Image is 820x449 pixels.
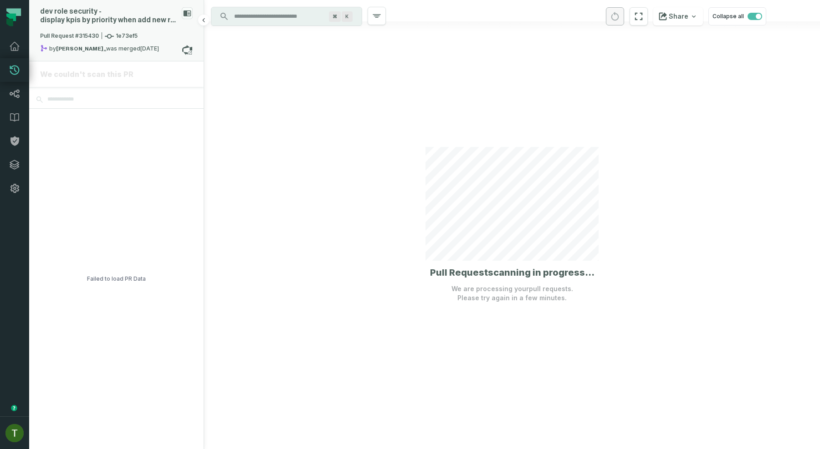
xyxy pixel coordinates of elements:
[87,109,146,449] div: Failed to load PR Data
[451,284,573,303] p: We are processing your pull requests . Please try again in a few minutes.
[40,32,138,41] span: Pull Request #315430 1e73ef5
[40,69,193,80] div: We couldn't scan this PR
[56,46,106,51] strong: Gonzalez,Isabel,, (Isabel.Gonzalez@mx.nestle.com)
[10,404,18,412] div: Tooltip anchor
[342,11,353,22] span: Press ⌘ + K to focus the search bar
[198,15,209,25] button: Hide browsing panel
[5,424,24,442] img: avatar of Tomer Galun
[329,11,341,22] span: Press ⌘ + K to focus the search bar
[40,7,178,25] div: dev role security - display kpis by priority when add new role
[653,7,703,25] button: Share
[140,45,159,52] relative-time: Sep 27, 2025, 12:01 AM GMT+3
[430,266,594,279] h1: Pull Request scanning in progress...
[40,45,182,55] div: by was merged
[708,7,766,25] button: Collapse all
[182,45,193,55] a: View on azure_repos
